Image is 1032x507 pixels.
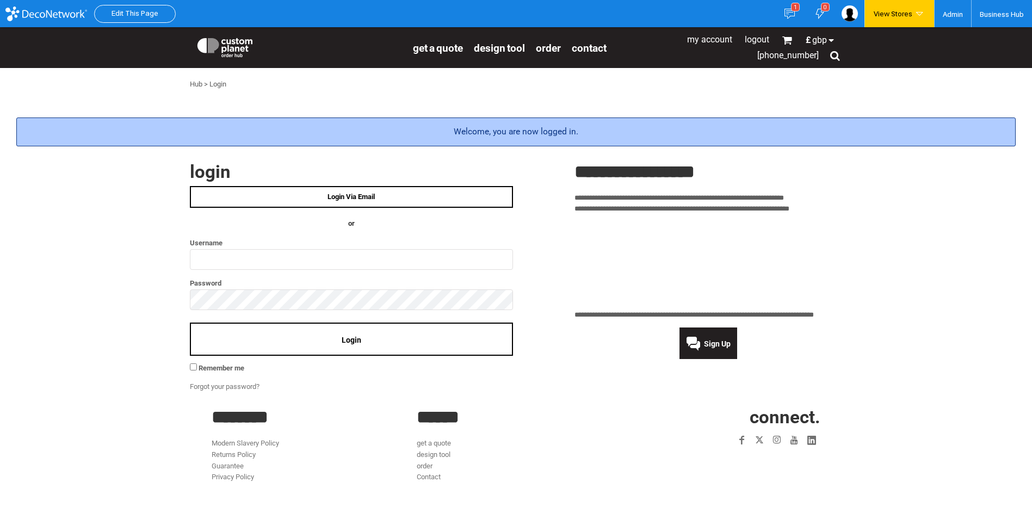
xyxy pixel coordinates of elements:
span: Login [342,336,361,344]
a: Returns Policy [212,450,256,459]
iframe: Customer reviews powered by Trustpilot [670,455,820,468]
label: Username [190,237,513,249]
a: Logout [745,34,769,45]
a: Hub [190,80,202,88]
a: Custom Planet [190,30,407,63]
span: [PHONE_NUMBER] [757,50,819,60]
a: design tool [474,41,525,54]
input: Remember me [190,363,197,370]
span: Sign Up [704,339,731,348]
a: Privacy Policy [212,473,254,481]
a: Edit This Page [112,9,158,17]
a: Contact [417,473,441,481]
span: £ [806,36,812,45]
a: Login Via Email [190,186,513,208]
a: Guarantee [212,462,244,470]
div: 0 [821,3,830,11]
span: Remember me [199,364,244,372]
a: Forgot your password? [190,382,259,391]
a: order [536,41,561,54]
a: get a quote [413,41,463,54]
a: design tool [417,450,450,459]
span: design tool [474,42,525,54]
a: get a quote [417,439,451,447]
div: Login [209,79,226,90]
a: Contact [572,41,607,54]
a: Modern Slavery Policy [212,439,279,447]
label: Password [190,277,513,289]
a: My Account [687,34,732,45]
span: Login Via Email [327,193,375,201]
span: Contact [572,42,607,54]
h4: OR [190,218,513,230]
div: Welcome, you are now logged in. [16,118,1016,146]
img: Custom Planet [195,35,255,57]
h2: Login [190,163,513,181]
span: get a quote [413,42,463,54]
div: 1 [791,3,800,11]
span: GBP [812,36,827,45]
h2: CONNECT. [622,408,820,426]
div: > [204,79,208,90]
span: order [536,42,561,54]
a: order [417,462,432,470]
iframe: Customer reviews powered by Trustpilot [574,221,843,303]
